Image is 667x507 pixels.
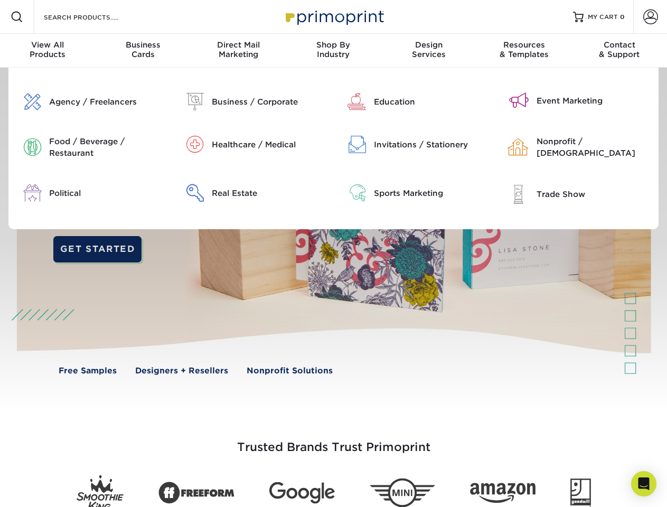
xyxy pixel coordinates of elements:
[476,34,571,68] a: Resources& Templates
[95,40,190,50] span: Business
[572,34,667,68] a: Contact& Support
[631,471,656,496] div: Open Intercom Messenger
[281,5,387,28] img: Primoprint
[572,40,667,59] div: & Support
[191,40,286,59] div: Marketing
[381,40,476,50] span: Design
[286,40,381,50] span: Shop By
[620,13,625,21] span: 0
[588,13,618,22] span: MY CART
[95,34,190,68] a: BusinessCards
[3,475,90,503] iframe: Google Customer Reviews
[286,34,381,68] a: Shop ByIndustry
[43,11,146,23] input: SEARCH PRODUCTS.....
[476,40,571,59] div: & Templates
[269,482,335,504] img: Google
[191,40,286,50] span: Direct Mail
[570,478,591,507] img: Goodwill
[381,40,476,59] div: Services
[572,40,667,50] span: Contact
[25,415,643,467] h3: Trusted Brands Trust Primoprint
[286,40,381,59] div: Industry
[191,34,286,68] a: Direct MailMarketing
[476,40,571,50] span: Resources
[381,34,476,68] a: DesignServices
[95,40,190,59] div: Cards
[470,483,536,503] img: Amazon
